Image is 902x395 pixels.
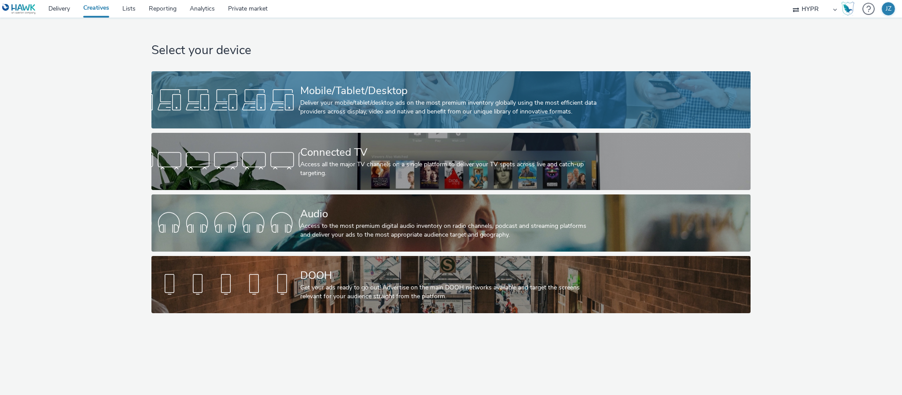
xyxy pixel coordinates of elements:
[886,2,891,15] div: JZ
[151,42,751,59] h1: Select your device
[841,2,858,16] a: Hawk Academy
[300,268,598,283] div: DOOH
[841,2,854,16] img: Hawk Academy
[151,194,751,252] a: AudioAccess to the most premium digital audio inventory on radio channels, podcast and streaming ...
[300,83,598,99] div: Mobile/Tablet/Desktop
[300,206,598,222] div: Audio
[300,283,598,301] div: Get your ads ready to go out! Advertise on the main DOOH networks available and target the screen...
[151,71,751,128] a: Mobile/Tablet/DesktopDeliver your mobile/tablet/desktop ads on the most premium inventory globall...
[300,222,598,240] div: Access to the most premium digital audio inventory on radio channels, podcast and streaming platf...
[151,133,751,190] a: Connected TVAccess all the major TV channels on a single platform to deliver your TV spots across...
[300,160,598,178] div: Access all the major TV channels on a single platform to deliver your TV spots across live and ca...
[2,4,36,15] img: undefined Logo
[300,145,598,160] div: Connected TV
[300,99,598,117] div: Deliver your mobile/tablet/desktop ads on the most premium inventory globally using the most effi...
[151,256,751,313] a: DOOHGet your ads ready to go out! Advertise on the main DOOH networks available and target the sc...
